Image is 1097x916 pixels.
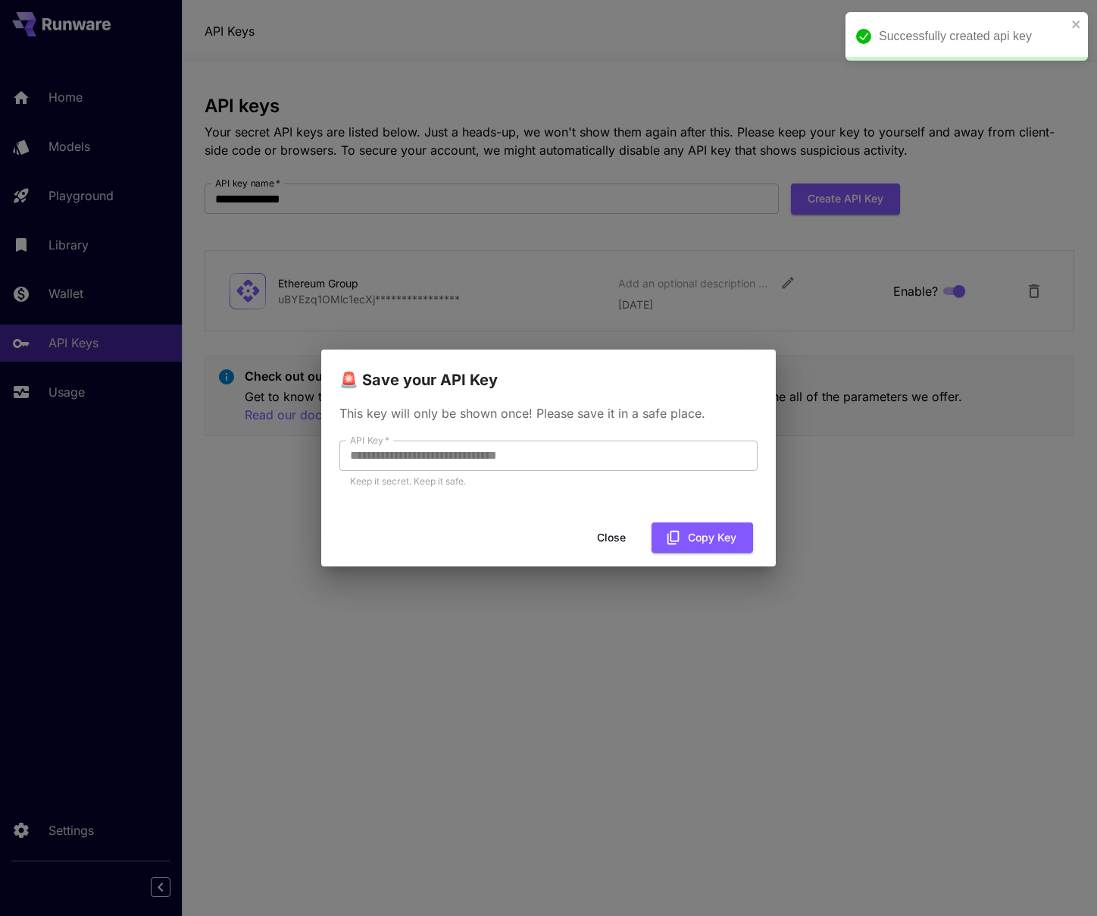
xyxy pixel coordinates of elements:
h2: 🚨 Save your API Key [321,350,776,392]
div: Successfully created api key [879,27,1067,45]
button: Close [577,522,645,554]
p: Keep it secret. Keep it safe. [350,474,747,489]
button: close [1071,18,1082,30]
p: This key will only be shown once! Please save it in a safe place. [339,404,758,422]
label: API Key [350,434,389,447]
button: Copy Key [652,522,753,554]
